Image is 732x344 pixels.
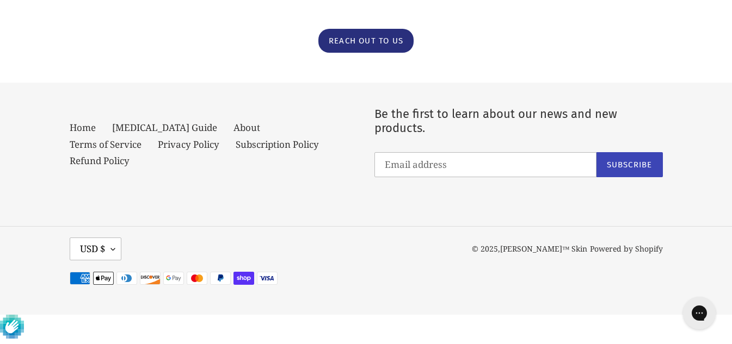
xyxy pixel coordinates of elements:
a: [MEDICAL_DATA] Guide [112,121,217,134]
iframe: Gorgias live chat messenger [678,293,721,333]
a: Terms of Service [70,138,142,151]
p: Be the first to learn about our news and new products. [374,107,663,136]
a: Privacy Policy [158,138,219,151]
button: Subscribe [596,152,663,177]
a: Ask our team [318,29,414,53]
span: Subscribe [607,160,653,170]
a: Home [70,121,96,134]
a: About [233,121,260,134]
button: USD $ [70,237,121,260]
a: [PERSON_NAME]™ Skin [500,243,588,254]
a: Subscription Policy [236,138,319,151]
input: Email address [374,152,596,177]
small: © 2025, [472,243,588,254]
a: Refund Policy [70,154,130,167]
a: Powered by Shopify [590,243,663,254]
